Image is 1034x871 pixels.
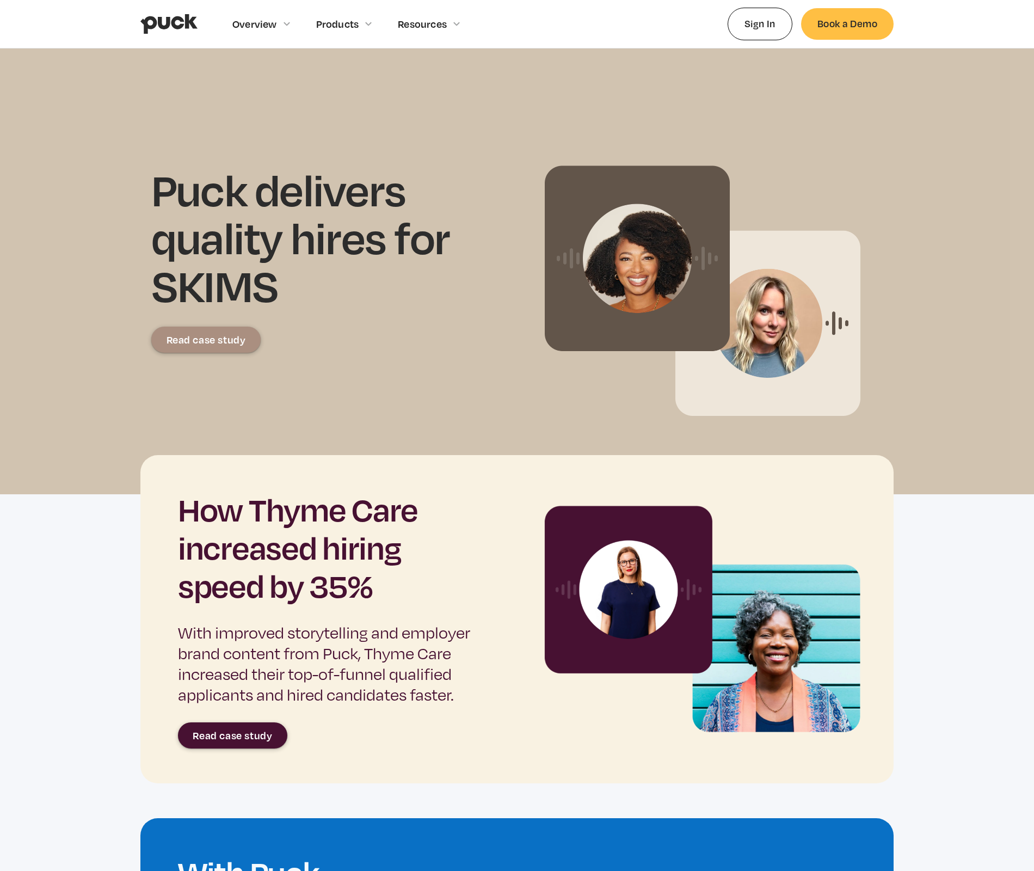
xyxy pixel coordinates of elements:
[728,8,792,40] a: Sign In
[232,18,277,30] div: Overview
[178,722,287,749] a: Read case study
[801,8,894,39] a: Book a Demo
[151,327,261,353] a: Read case study
[167,334,246,345] div: Read case study
[193,730,272,741] div: Read case study
[178,490,485,605] h2: How Thyme Care increased hiring speed by 35%
[398,18,447,30] div: Resources
[316,18,359,30] div: Products
[178,622,485,705] p: With improved storytelling and employer brand content from Puck, Thyme Care increased their top-o...
[151,165,512,309] h1: Puck delivers quality hires for SKIMS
